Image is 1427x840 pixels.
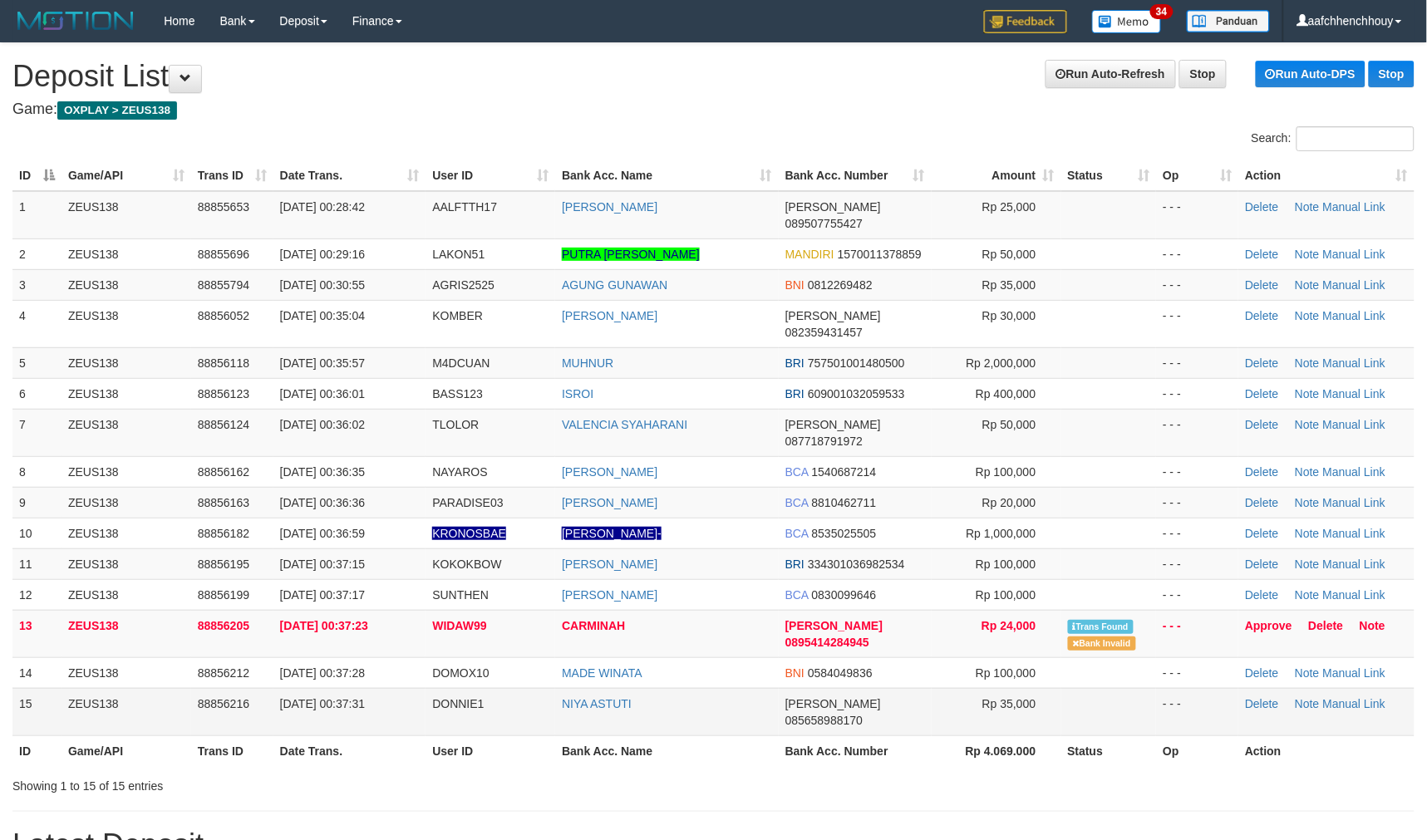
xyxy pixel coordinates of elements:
span: BNI [785,278,805,292]
a: Note [1295,309,1320,322]
th: Action: activate to sort column ascending [1238,160,1415,191]
td: 6 [12,378,62,409]
a: PUTRA [PERSON_NAME] [562,248,700,261]
span: [PERSON_NAME] [785,309,881,322]
span: [DATE] 00:36:59 [280,527,365,540]
a: Note [1295,558,1320,571]
a: Note [1360,619,1385,632]
span: Copy 1540687214 to clipboard [812,465,877,479]
span: Copy 334301036982534 to clipboard [808,558,905,571]
a: ISROI [562,387,593,400]
span: Copy 8535025505 to clipboard [812,527,877,540]
a: [PERSON_NAME] [562,588,657,602]
a: Delete [1245,666,1278,680]
span: BRI [785,356,805,370]
span: TLOLOR [432,418,479,431]
td: ZEUS138 [62,378,191,409]
img: Button%20Memo.svg [1092,10,1162,33]
td: ZEUS138 [62,610,191,657]
td: 15 [12,688,62,735]
span: Rp 100,000 [976,465,1036,479]
span: Rp 100,000 [976,558,1036,571]
a: Run Auto-Refresh [1046,60,1176,88]
a: MADE WINATA [562,666,642,680]
a: Delete [1245,309,1278,322]
th: Date Trans. [273,735,426,766]
a: CARMINAH [562,619,625,632]
span: Copy 089507755427 to clipboard [785,217,863,230]
th: ID [12,735,62,766]
span: Copy 8810462711 to clipboard [812,496,877,509]
a: Delete [1245,588,1278,602]
span: LAKON51 [432,248,485,261]
a: Manual Link [1323,200,1386,214]
a: Delete [1309,619,1344,632]
a: Stop [1179,60,1227,88]
th: Game/API [62,735,191,766]
td: - - - [1156,378,1238,409]
span: 88856182 [198,527,249,540]
span: [DATE] 00:29:16 [280,248,365,261]
span: [DATE] 00:35:57 [280,356,365,370]
a: [PERSON_NAME] [562,558,657,571]
td: - - - [1156,269,1238,300]
span: Copy 085658988170 to clipboard [785,714,863,727]
a: Manual Link [1323,666,1386,680]
a: VALENCIA SYAHARANI [562,418,687,431]
a: Delete [1245,387,1278,400]
th: Game/API: activate to sort column ascending [62,160,191,191]
a: Manual Link [1323,558,1386,571]
span: Copy 0895414284945 to clipboard [785,636,869,649]
a: Delete [1245,356,1278,370]
span: 88856052 [198,309,249,322]
th: Amount: activate to sort column ascending [932,160,1061,191]
span: Copy 0830099646 to clipboard [812,588,877,602]
td: ZEUS138 [62,487,191,518]
span: Rp 400,000 [976,387,1036,400]
span: [DATE] 00:37:15 [280,558,365,571]
span: 88855696 [198,248,249,261]
span: [DATE] 00:37:23 [280,619,368,632]
td: ZEUS138 [62,688,191,735]
td: 14 [12,657,62,688]
span: Rp 20,000 [982,496,1036,509]
span: [DATE] 00:36:35 [280,465,365,479]
td: - - - [1156,191,1238,239]
a: Note [1295,200,1320,214]
a: Manual Link [1323,248,1386,261]
td: - - - [1156,657,1238,688]
a: AGUNG GUNAWAN [562,278,667,292]
span: Copy 0812269482 to clipboard [808,278,873,292]
span: BCA [785,527,809,540]
a: Note [1295,465,1320,479]
span: [DATE] 00:28:42 [280,200,365,214]
a: Note [1295,387,1320,400]
td: 3 [12,269,62,300]
span: [DATE] 00:36:02 [280,418,365,431]
span: [DATE] 00:37:28 [280,666,365,680]
td: ZEUS138 [62,657,191,688]
th: Status [1061,735,1157,766]
td: 9 [12,487,62,518]
span: Rp 1,000,000 [966,527,1036,540]
td: 4 [12,300,62,347]
span: KOMBER [432,309,483,322]
span: Rp 30,000 [982,309,1036,322]
a: Note [1295,588,1320,602]
td: 7 [12,409,62,456]
a: Manual Link [1323,278,1386,292]
span: Copy 0584049836 to clipboard [808,666,873,680]
td: - - - [1156,347,1238,378]
a: Approve [1245,619,1292,632]
span: PARADISE03 [432,496,503,509]
span: Rp 100,000 [976,588,1036,602]
span: 88856199 [198,588,249,602]
a: Manual Link [1323,465,1386,479]
h1: Deposit List [12,60,1415,93]
span: AALFTTH17 [432,200,497,214]
span: [DATE] 00:30:55 [280,278,365,292]
span: MANDIRI [785,248,834,261]
a: MUHNUR [562,356,613,370]
span: DONNIE1 [432,697,484,710]
span: Similar transaction found [1068,620,1134,634]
